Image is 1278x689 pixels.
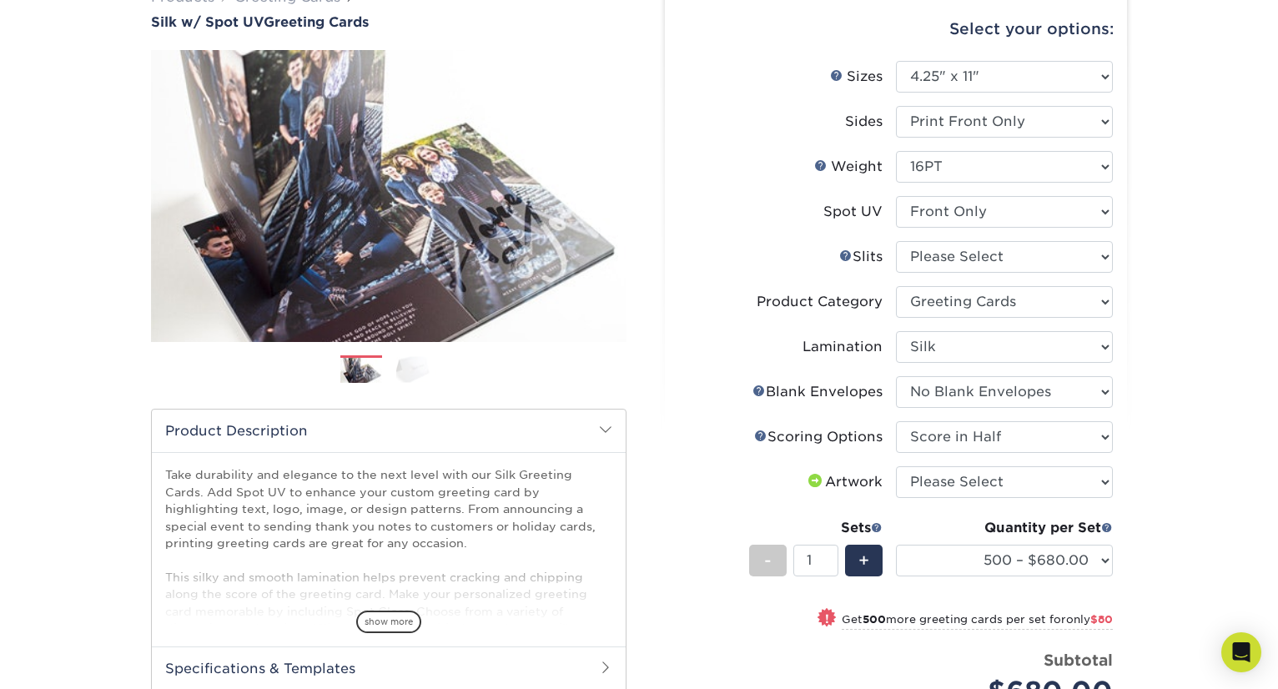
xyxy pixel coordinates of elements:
[151,14,626,30] a: Silk w/ Spot UVGreeting Cards
[1044,651,1113,669] strong: Subtotal
[863,613,886,626] strong: 500
[814,157,883,177] div: Weight
[825,610,829,627] span: !
[858,548,869,573] span: +
[839,247,883,267] div: Slits
[151,14,626,30] h1: Greeting Cards
[803,337,883,357] div: Lamination
[842,613,1113,630] small: Get more greeting cards per set for
[830,67,883,87] div: Sizes
[823,202,883,222] div: Spot UV
[1090,613,1113,626] span: $80
[754,427,883,447] div: Scoring Options
[764,548,772,573] span: -
[1066,613,1113,626] span: only
[749,518,883,538] div: Sets
[151,14,264,30] span: Silk w/ Spot UV
[356,611,421,633] span: show more
[152,410,626,452] h2: Product Description
[1221,632,1261,672] div: Open Intercom Messenger
[805,472,883,492] div: Artwork
[757,292,883,312] div: Product Category
[340,356,382,385] img: Greeting Cards 01
[752,382,883,402] div: Blank Envelopes
[396,356,438,382] img: Greeting Cards 02
[845,112,883,132] div: Sides
[151,32,626,360] img: Silk w/ Spot UV 01
[896,518,1113,538] div: Quantity per Set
